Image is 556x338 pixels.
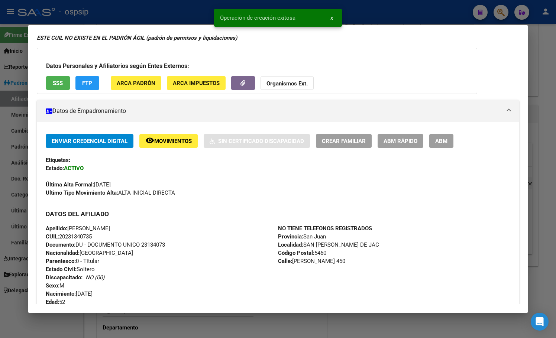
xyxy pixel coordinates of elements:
strong: ESTE CUIL NO EXISTE EN EL PADRÓN ÁGIL (padrón de permisos y liquidaciones) [37,35,237,41]
span: 0 - Titular [46,258,99,264]
span: ARCA Impuestos [173,80,220,87]
mat-icon: remove_red_eye [145,136,154,145]
span: FTP [82,80,92,87]
strong: Última Alta Formal: [46,181,94,188]
button: ARCA Padrón [111,76,161,90]
div: Open Intercom Messenger [531,313,549,331]
span: [GEOGRAPHIC_DATA] [46,250,133,256]
strong: Organismos Ext. [266,80,308,87]
strong: Documento: [46,241,75,248]
h3: DATOS DEL AFILIADO [46,210,510,218]
span: [DATE] [46,181,111,188]
button: FTP [75,76,99,90]
mat-panel-title: Datos de Empadronamiento [46,107,501,116]
strong: Nacionalidad: [46,250,80,256]
strong: NO TIENE TELEFONOS REGISTRADOS [278,225,372,232]
span: [PERSON_NAME] [46,225,110,232]
strong: Código Postal: [278,250,314,256]
button: Crear Familiar [316,134,372,148]
span: 5460 [278,250,326,256]
span: San Juan [278,233,326,240]
strong: Apellido: [46,225,67,232]
span: ABM Rápido [384,138,417,144]
span: Crear Familiar [322,138,366,144]
span: x [330,14,333,21]
strong: Ultimo Tipo Movimiento Alta: [46,189,118,196]
span: ABM [435,138,447,144]
button: ABM [429,134,453,148]
strong: Discapacitado: [46,274,83,281]
strong: Estado Civil: [46,266,77,273]
strong: Sexo: [46,282,59,289]
strong: Estado: [46,165,64,172]
mat-expansion-panel-header: Datos de Empadronamiento [37,100,519,122]
span: Enviar Credencial Digital [52,138,127,144]
strong: Nacimiento: [46,290,76,297]
button: Sin Certificado Discapacidad [204,134,310,148]
strong: Edad: [46,299,59,305]
span: SSS [53,80,63,87]
button: ARCA Impuestos [167,76,226,90]
button: Movimientos [139,134,198,148]
button: SSS [46,76,70,90]
span: 20231340735 [46,233,92,240]
strong: CUIL: [46,233,59,240]
strong: Parentesco: [46,258,76,264]
h3: Datos Personales y Afiliatorios según Entes Externos: [46,62,468,71]
button: x [324,11,339,25]
span: [DATE] [46,290,93,297]
span: Movimientos [154,138,192,144]
span: Operación de creación exitosa [220,14,295,22]
strong: Provincia: [278,233,303,240]
span: [PERSON_NAME] 450 [278,258,345,264]
strong: ACTIVO [64,165,84,172]
span: SAN [PERSON_NAME] DE JAC [278,241,379,248]
button: Organismos Ext. [261,76,314,90]
strong: Localidad: [278,241,303,248]
strong: Calle: [278,258,292,264]
span: Sin Certificado Discapacidad [218,138,304,144]
span: M [46,282,64,289]
span: Soltero [46,266,95,273]
button: ABM Rápido [378,134,423,148]
span: ALTA INICIAL DIRECTA [46,189,175,196]
span: 52 [46,299,65,305]
span: DU - DOCUMENTO UNICO 23134073 [46,241,165,248]
strong: Etiquetas: [46,157,70,163]
button: Enviar Credencial Digital [46,134,133,148]
span: ARCA Padrón [117,80,155,87]
i: NO (00) [85,274,104,281]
